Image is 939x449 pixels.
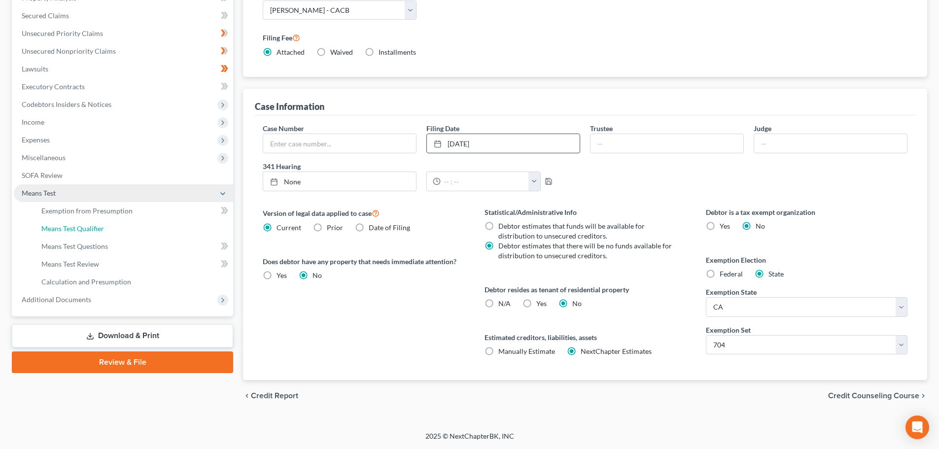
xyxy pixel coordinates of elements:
[485,207,686,217] label: Statistical/Administrative Info
[706,255,907,265] label: Exemption Election
[263,172,416,191] a: None
[14,25,233,42] a: Unsecured Priority Claims
[34,273,233,291] a: Calculation and Presumption
[14,78,233,96] a: Executory Contracts
[591,134,743,153] input: --
[427,134,580,153] a: [DATE]
[263,256,464,267] label: Does debtor have any property that needs immediate attention?
[905,415,929,439] div: Open Intercom Messenger
[263,32,907,43] label: Filing Fee
[263,207,464,219] label: Version of legal data applied to case
[12,324,233,347] a: Download & Print
[34,238,233,255] a: Means Test Questions
[34,220,233,238] a: Means Test Qualifier
[828,392,927,400] button: Credit Counseling Course chevron_right
[22,65,48,73] span: Lawsuits
[277,271,287,279] span: Yes
[720,222,730,230] span: Yes
[22,100,111,108] span: Codebtors Insiders & Notices
[919,392,927,400] i: chevron_right
[720,270,743,278] span: Federal
[14,7,233,25] a: Secured Claims
[498,347,555,355] span: Manually Estimate
[485,332,686,343] label: Estimated creditors, liabilities, assets
[756,222,765,230] span: No
[581,347,652,355] span: NextChapter Estimates
[41,260,99,268] span: Means Test Review
[263,123,304,134] label: Case Number
[754,123,771,134] label: Judge
[706,287,757,297] label: Exemption State
[768,270,784,278] span: State
[243,392,251,400] i: chevron_left
[14,167,233,184] a: SOFA Review
[706,207,907,217] label: Debtor is a tax exempt organization
[41,277,131,286] span: Calculation and Presumption
[754,134,907,153] input: --
[22,11,69,20] span: Secured Claims
[34,202,233,220] a: Exemption from Presumption
[14,60,233,78] a: Lawsuits
[498,242,672,260] span: Debtor estimates that there will be no funds available for distribution to unsecured creditors.
[498,222,645,240] span: Debtor estimates that funds will be available for distribution to unsecured creditors.
[536,299,547,308] span: Yes
[441,172,529,191] input: -- : --
[22,118,44,126] span: Income
[379,48,416,56] span: Installments
[706,325,751,335] label: Exemption Set
[22,29,103,37] span: Unsecured Priority Claims
[22,295,91,304] span: Additional Documents
[258,161,585,172] label: 341 Hearing
[41,224,104,233] span: Means Test Qualifier
[277,223,301,232] span: Current
[330,48,353,56] span: Waived
[41,242,108,250] span: Means Test Questions
[22,189,56,197] span: Means Test
[828,392,919,400] span: Credit Counseling Course
[590,123,613,134] label: Trustee
[327,223,343,232] span: Prior
[498,299,511,308] span: N/A
[255,101,324,112] div: Case Information
[14,42,233,60] a: Unsecured Nonpriority Claims
[426,123,459,134] label: Filing Date
[369,223,410,232] span: Date of Filing
[189,431,751,449] div: 2025 © NextChapterBK, INC
[251,392,298,400] span: Credit Report
[34,255,233,273] a: Means Test Review
[22,47,116,55] span: Unsecured Nonpriority Claims
[313,271,322,279] span: No
[572,299,582,308] span: No
[22,82,85,91] span: Executory Contracts
[485,284,686,295] label: Debtor resides as tenant of residential property
[243,392,298,400] button: chevron_left Credit Report
[41,207,133,215] span: Exemption from Presumption
[263,134,416,153] input: Enter case number...
[22,136,50,144] span: Expenses
[12,351,233,373] a: Review & File
[22,153,66,162] span: Miscellaneous
[22,171,63,179] span: SOFA Review
[277,48,305,56] span: Attached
